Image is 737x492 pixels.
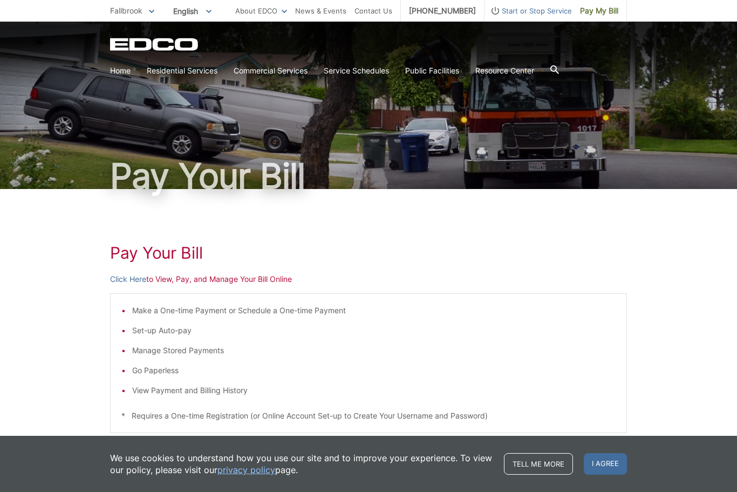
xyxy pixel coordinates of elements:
a: Tell me more [504,453,573,475]
a: Contact Us [354,5,392,17]
a: Resource Center [475,65,534,77]
li: Go Paperless [132,365,616,376]
a: About EDCO [235,5,287,17]
a: EDCD logo. Return to the homepage. [110,38,200,51]
span: Fallbrook [110,6,142,15]
span: English [165,2,220,20]
p: We use cookies to understand how you use our site and to improve your experience. To view our pol... [110,452,493,476]
span: Pay My Bill [580,5,618,17]
a: Public Facilities [405,65,459,77]
span: I agree [584,453,627,475]
a: News & Events [295,5,346,17]
a: Residential Services [147,65,217,77]
a: Home [110,65,131,77]
a: Click Here [110,273,146,285]
a: Commercial Services [234,65,308,77]
a: privacy policy [217,464,275,476]
li: View Payment and Billing History [132,385,616,396]
li: Manage Stored Payments [132,345,616,356]
li: Set-up Auto-pay [132,325,616,336]
h1: Pay Your Bill [110,159,627,193]
h1: Pay Your Bill [110,243,627,262]
a: Service Schedules [324,65,389,77]
p: to View, Pay, and Manage Your Bill Online [110,273,627,285]
p: * Requires a One-time Registration (or Online Account Set-up to Create Your Username and Password) [121,410,616,422]
li: Make a One-time Payment or Schedule a One-time Payment [132,305,616,316]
